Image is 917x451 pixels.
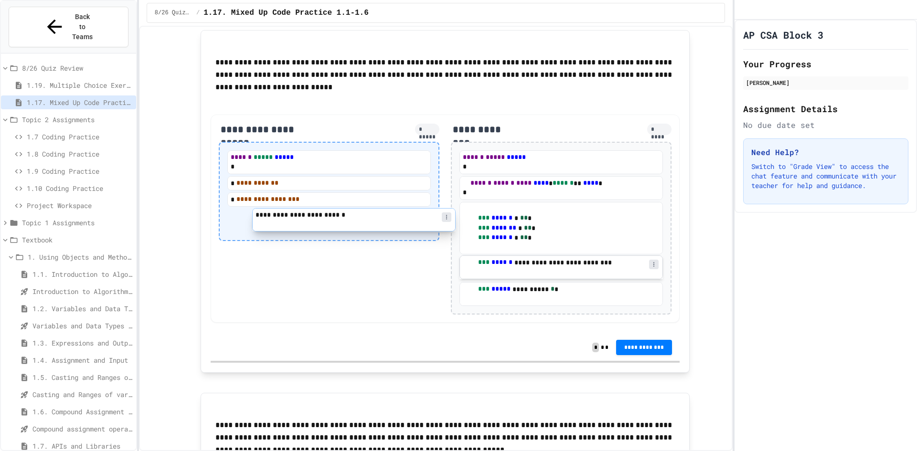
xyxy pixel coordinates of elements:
[32,338,132,348] span: 1.3. Expressions and Output [New]
[27,80,132,90] span: 1.19. Multiple Choice Exercises for Unit 1a (1.1-1.6)
[27,97,132,107] span: 1.17. Mixed Up Code Practice 1.1-1.6
[32,389,132,399] span: Casting and Ranges of variables - Quiz
[743,102,908,115] h2: Assignment Details
[32,355,132,365] span: 1.4. Assignment and Input
[27,200,132,210] span: Project Workspace
[32,321,132,331] span: Variables and Data Types - Quiz
[155,9,192,17] span: 8/26 Quiz Review
[743,28,823,42] h1: AP CSA Block 3
[751,147,900,158] h3: Need Help?
[28,252,132,262] span: 1. Using Objects and Methods
[22,235,132,245] span: Textbook
[22,115,132,125] span: Topic 2 Assignments
[9,7,128,47] button: Back to Teams
[751,162,900,190] p: Switch to "Grade View" to access the chat feature and communicate with your teacher for help and ...
[32,286,132,296] span: Introduction to Algorithms, Programming, and Compilers
[746,78,906,87] div: [PERSON_NAME]
[22,218,132,228] span: Topic 1 Assignments
[27,183,132,193] span: 1.10 Coding Practice
[71,12,94,42] span: Back to Teams
[27,132,132,142] span: 1.7 Coding Practice
[32,424,132,434] span: Compound assignment operators - Quiz
[196,9,200,17] span: /
[32,304,132,314] span: 1.2. Variables and Data Types
[32,407,132,417] span: 1.6. Compound Assignment Operators
[203,7,369,19] span: 1.17. Mixed Up Code Practice 1.1-1.6
[32,269,132,279] span: 1.1. Introduction to Algorithms, Programming, and Compilers
[32,441,132,451] span: 1.7. APIs and Libraries
[27,149,132,159] span: 1.8 Coding Practice
[22,63,132,73] span: 8/26 Quiz Review
[27,166,132,176] span: 1.9 Coding Practice
[743,119,908,131] div: No due date set
[743,57,908,71] h2: Your Progress
[32,372,132,382] span: 1.5. Casting and Ranges of Values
